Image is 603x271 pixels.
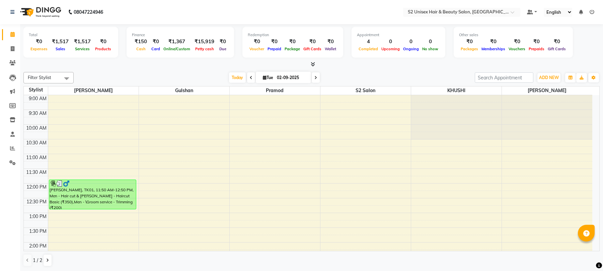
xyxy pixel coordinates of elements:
span: Gift Cards [546,47,568,51]
div: ₹0 [480,38,507,46]
div: Appointment [357,32,440,38]
div: ₹0 [217,38,229,46]
span: Filter Stylist [28,75,51,80]
span: Completed [357,47,380,51]
span: ADD NEW [539,75,559,80]
div: ₹0 [507,38,527,46]
div: 9:30 AM [27,110,48,117]
span: Sales [54,47,67,51]
div: ₹15,919 [192,38,217,46]
span: Package [283,47,302,51]
span: Card [150,47,162,51]
input: 2025-09-02 [275,73,308,83]
div: 0 [421,38,440,46]
div: 9:00 AM [27,95,48,102]
div: ₹0 [323,38,338,46]
div: ₹0 [93,38,113,46]
div: Other sales [459,32,568,38]
span: Gulshan [139,86,229,95]
div: [PERSON_NAME], TK01, 11:50 AM-12:50 PM, Men - Hair cut & [PERSON_NAME] - Haircut Basic (₹350),Men... [49,180,136,209]
span: 1 / 2 [33,257,42,264]
div: 0 [380,38,401,46]
div: 11:00 AM [25,154,48,161]
div: ₹1,367 [162,38,192,46]
div: Finance [132,32,229,38]
span: Today [229,72,246,83]
div: ₹150 [132,38,150,46]
div: 10:30 AM [25,139,48,146]
span: Due [218,47,228,51]
span: Voucher [248,47,266,51]
span: Tue [261,75,275,80]
div: 1:00 PM [28,213,48,220]
div: ₹0 [29,38,49,46]
div: 2:00 PM [28,243,48,250]
div: ₹0 [150,38,162,46]
div: ₹0 [248,38,266,46]
span: Memberships [480,47,507,51]
div: 11:30 AM [25,169,48,176]
span: Wallet [323,47,338,51]
input: Search Appointment [475,72,533,83]
div: ₹1,517 [71,38,93,46]
span: Prepaids [527,47,546,51]
span: Online/Custom [162,47,192,51]
span: Products [93,47,113,51]
div: Stylist [24,86,48,93]
b: 08047224946 [74,3,103,21]
div: ₹1,517 [49,38,71,46]
span: Prepaid [266,47,283,51]
span: S2 salon [320,86,411,95]
div: 12:30 PM [25,198,48,205]
span: Services [73,47,91,51]
div: 10:00 AM [25,125,48,132]
div: ₹0 [266,38,283,46]
iframe: chat widget [575,244,596,264]
div: ₹0 [459,38,480,46]
span: Gift Cards [302,47,323,51]
span: Packages [459,47,480,51]
span: [PERSON_NAME] [48,86,139,95]
div: 0 [401,38,421,46]
span: Upcoming [380,47,401,51]
div: 12:00 PM [25,184,48,191]
span: [PERSON_NAME] [502,86,593,95]
div: Redemption [248,32,338,38]
span: Vouchers [507,47,527,51]
span: Petty cash [194,47,216,51]
img: logo [17,3,63,21]
div: ₹0 [283,38,302,46]
span: KHUSHI [411,86,502,95]
span: Cash [135,47,147,51]
div: 4 [357,38,380,46]
span: Ongoing [401,47,421,51]
div: ₹0 [546,38,568,46]
span: No show [421,47,440,51]
span: Pramod [230,86,320,95]
div: ₹0 [527,38,546,46]
div: Total [29,32,113,38]
div: ₹0 [302,38,323,46]
button: ADD NEW [537,73,560,82]
span: Expenses [29,47,49,51]
div: 1:30 PM [28,228,48,235]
